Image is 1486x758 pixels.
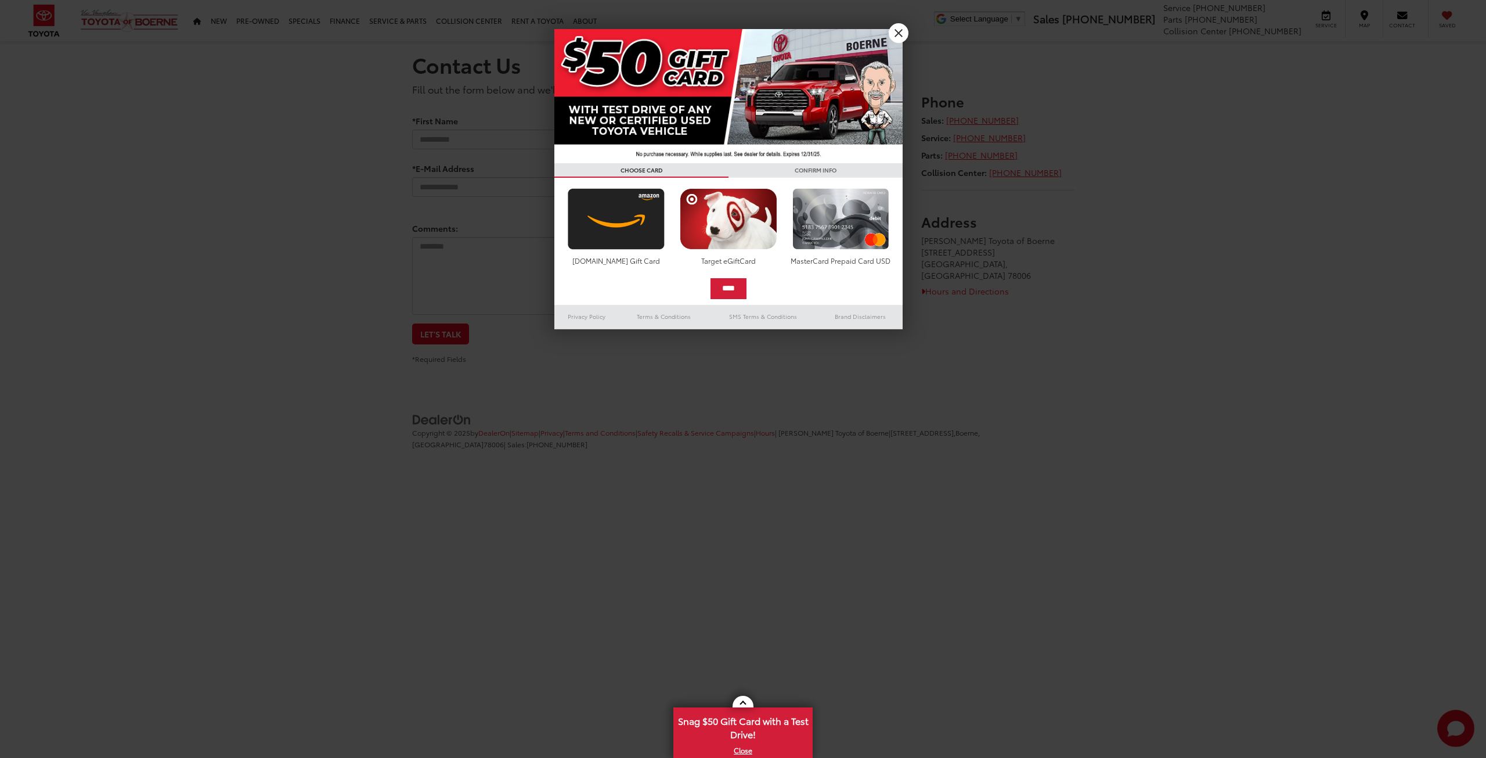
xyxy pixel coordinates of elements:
a: Privacy Policy [554,310,619,324]
a: Brand Disclaimers [818,310,903,324]
h3: CHOOSE CARD [554,163,728,178]
div: [DOMAIN_NAME] Gift Card [565,256,668,265]
div: Target eGiftCard [677,256,780,265]
span: Snag $50 Gift Card with a Test Drive! [675,709,811,744]
a: Terms & Conditions [619,310,708,324]
a: SMS Terms & Conditions [708,310,818,324]
img: mastercard.png [789,188,892,250]
div: MasterCard Prepaid Card USD [789,256,892,265]
img: amazoncard.png [565,188,668,250]
img: 42635_top_851395.jpg [554,29,903,163]
h3: CONFIRM INFO [728,163,903,178]
img: targetcard.png [677,188,780,250]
